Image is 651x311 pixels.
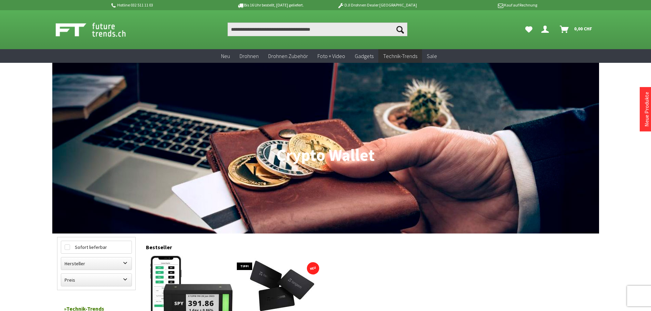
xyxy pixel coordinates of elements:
span: Foto + Video [317,53,345,59]
h1: Crypto Wallet [57,147,594,164]
span: Drohnen Zubehör [268,53,308,59]
img: Shop Futuretrends - zur Startseite wechseln [56,21,141,38]
a: Sale [422,49,442,63]
span: Neu [221,53,230,59]
a: Foto + Video [313,49,350,63]
label: Hersteller [61,257,132,270]
button: Suchen [393,23,407,36]
span: Sale [427,53,437,59]
span: 0,00 CHF [574,23,592,34]
p: Hotline 032 511 11 03 [110,1,217,9]
label: Sofort lieferbar [61,241,132,253]
div: Bestseller [146,237,594,254]
p: DJI Drohnen Dealer [GEOGRAPHIC_DATA] [324,1,430,9]
span: Gadgets [355,53,374,59]
span: Technik-Trends [383,53,417,59]
a: Warenkorb [557,23,596,36]
a: Drohnen [235,49,263,63]
span: Drohnen [240,53,259,59]
a: Technik-Trends [378,49,422,63]
p: Bis 16 Uhr bestellt, [DATE] geliefert. [217,1,324,9]
a: Meine Favoriten [522,23,536,36]
input: Produkt, Marke, Kategorie, EAN, Artikelnummer… [228,23,407,36]
a: Gadgets [350,49,378,63]
p: Kauf auf Rechnung [431,1,537,9]
a: Drohnen Zubehör [263,49,313,63]
label: Preis [61,274,132,286]
a: Neue Produkte [643,92,650,127]
a: Neu [216,49,235,63]
a: Dein Konto [539,23,554,36]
